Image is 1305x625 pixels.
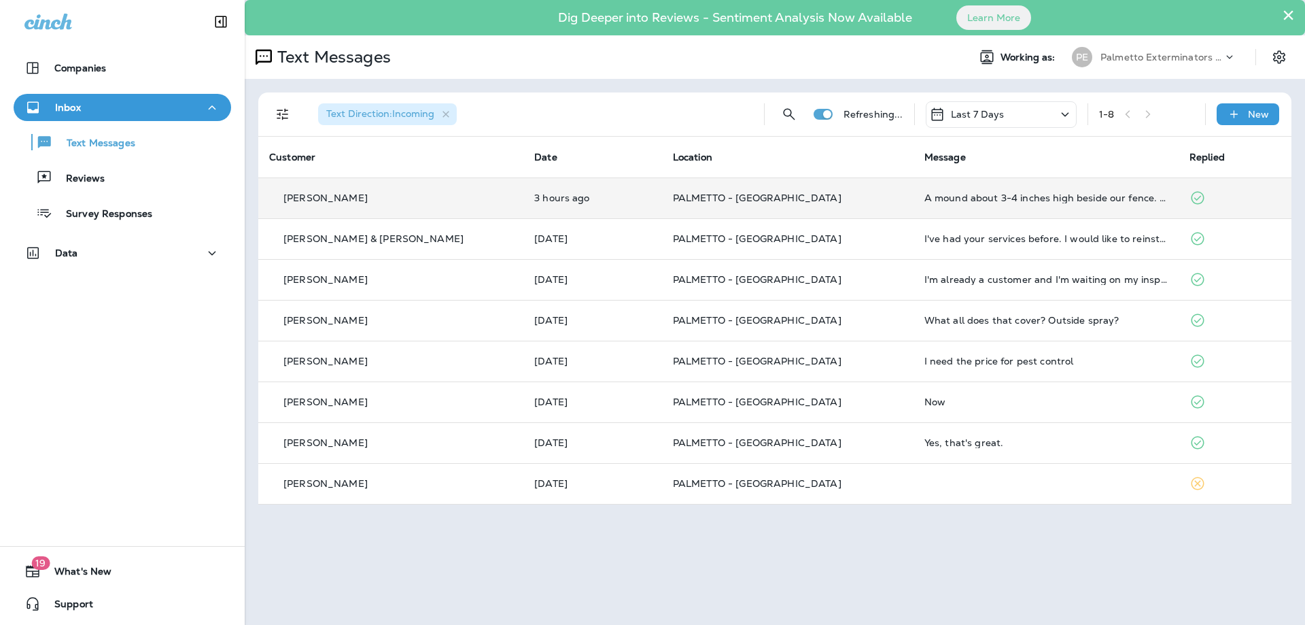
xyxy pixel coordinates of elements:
[31,556,50,570] span: 19
[673,192,841,204] span: PALMETTO - [GEOGRAPHIC_DATA]
[924,396,1168,407] div: Now
[924,274,1168,285] div: I'm already a customer and I'm waiting on my inspection , can you help with that?
[1072,47,1092,67] div: PE
[14,239,231,267] button: Data
[1000,52,1058,63] span: Working as:
[1248,109,1269,120] p: New
[55,102,81,113] p: Inbox
[673,233,841,245] span: PALMETTO - [GEOGRAPHIC_DATA]
[673,396,841,408] span: PALMETTO - [GEOGRAPHIC_DATA]
[534,356,651,367] p: Sep 26, 2025 09:40 AM
[673,437,841,449] span: PALMETTO - [GEOGRAPHIC_DATA]
[318,103,457,125] div: Text Direction:Incoming
[283,437,368,448] p: [PERSON_NAME]
[534,192,651,203] p: Oct 2, 2025 11:15 AM
[534,437,651,448] p: Sep 25, 2025 04:55 PM
[519,16,952,20] p: Dig Deeper into Reviews - Sentiment Analysis Now Available
[673,314,841,326] span: PALMETTO - [GEOGRAPHIC_DATA]
[283,233,464,244] p: [PERSON_NAME] & [PERSON_NAME]
[673,151,712,163] span: Location
[14,590,231,618] button: Support
[924,151,966,163] span: Message
[924,315,1168,326] div: What all does that cover? Outside spray?
[924,356,1168,367] div: I need the price for pest control
[14,94,231,121] button: Inbox
[269,151,315,163] span: Customer
[283,274,368,285] p: [PERSON_NAME]
[1282,4,1295,26] button: Close
[534,478,651,489] p: Sep 25, 2025 02:34 PM
[956,5,1031,30] button: Learn More
[41,598,93,615] span: Support
[283,192,368,203] p: [PERSON_NAME]
[673,477,841,490] span: PALMETTO - [GEOGRAPHIC_DATA]
[53,137,135,150] p: Text Messages
[283,356,368,367] p: [PERSON_NAME]
[269,101,296,128] button: Filters
[534,315,651,326] p: Sep 26, 2025 12:13 PM
[14,163,231,192] button: Reviews
[326,107,434,120] span: Text Direction : Incoming
[283,315,368,326] p: [PERSON_NAME]
[924,437,1168,448] div: Yes, that's great.
[951,109,1005,120] p: Last 7 Days
[534,151,557,163] span: Date
[1267,45,1291,69] button: Settings
[283,478,368,489] p: [PERSON_NAME]
[14,54,231,82] button: Companies
[776,101,803,128] button: Search Messages
[673,273,841,286] span: PALMETTO - [GEOGRAPHIC_DATA]
[54,63,106,73] p: Companies
[41,566,111,582] span: What's New
[924,192,1168,203] div: A mound about 3-4 inches high beside our fence. Husband knocked it down but this remained. Susan ...
[1099,109,1114,120] div: 1 - 8
[52,173,105,186] p: Reviews
[14,558,231,585] button: 19What's New
[843,109,903,120] p: Refreshing...
[283,396,368,407] p: [PERSON_NAME]
[1189,151,1225,163] span: Replied
[52,208,152,221] p: Survey Responses
[534,233,651,244] p: Sep 26, 2025 12:19 PM
[14,128,231,156] button: Text Messages
[1100,52,1223,63] p: Palmetto Exterminators LLC
[534,396,651,407] p: Sep 26, 2025 09:24 AM
[272,47,391,67] p: Text Messages
[534,274,651,285] p: Sep 26, 2025 12:13 PM
[673,355,841,367] span: PALMETTO - [GEOGRAPHIC_DATA]
[14,199,231,227] button: Survey Responses
[924,233,1168,244] div: I've had your services before. I would like to reinstate them
[202,8,240,35] button: Collapse Sidebar
[55,248,78,258] p: Data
